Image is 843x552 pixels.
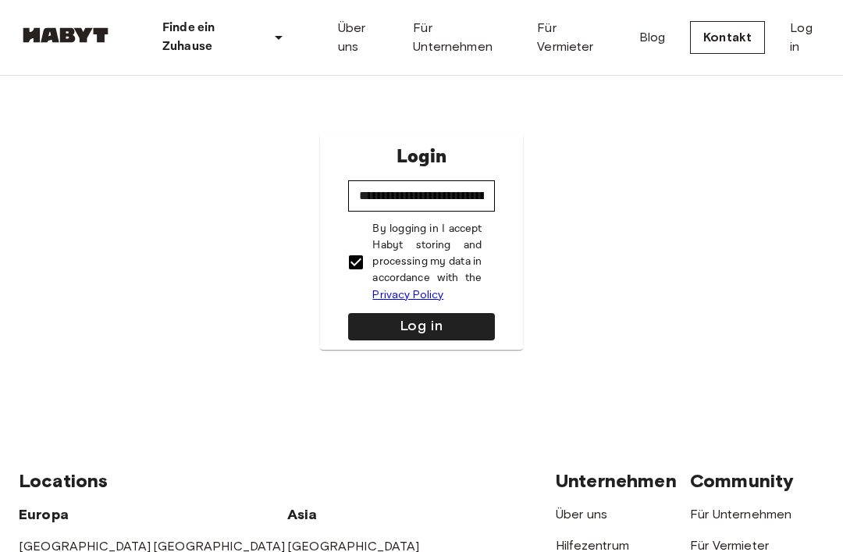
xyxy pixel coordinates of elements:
span: Unternehmen [556,469,677,492]
a: Blog [639,28,666,47]
p: Finde ein Zuhause [162,19,263,56]
img: Habyt [19,27,112,43]
a: Über uns [338,19,389,56]
a: Kontakt [690,21,765,54]
a: Über uns [556,507,607,522]
a: Log in [790,19,824,56]
span: Locations [19,469,108,492]
a: Für Vermieter [537,19,614,56]
a: Für Unternehmen [690,507,791,522]
span: Europa [19,506,69,523]
p: By logging in I accept Habyt storing and processing my data in accordance with the [372,221,482,304]
p: Login [397,143,446,171]
a: Privacy Policy [372,288,443,301]
span: Community [690,469,794,492]
a: Für Unternehmen [413,19,512,56]
span: Asia [287,506,318,523]
button: Log in [348,313,494,340]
